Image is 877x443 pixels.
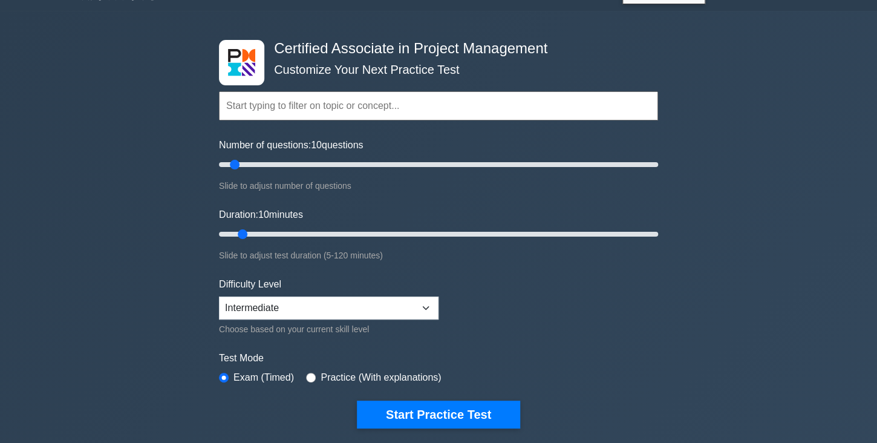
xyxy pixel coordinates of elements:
[258,209,269,220] span: 10
[219,138,363,153] label: Number of questions: questions
[219,91,658,120] input: Start typing to filter on topic or concept...
[233,370,294,385] label: Exam (Timed)
[269,40,599,57] h4: Certified Associate in Project Management
[219,351,658,366] label: Test Mode
[219,208,303,222] label: Duration: minutes
[321,370,441,385] label: Practice (With explanations)
[311,140,322,150] span: 10
[219,277,281,292] label: Difficulty Level
[357,401,520,428] button: Start Practice Test
[219,179,658,193] div: Slide to adjust number of questions
[219,322,438,336] div: Choose based on your current skill level
[219,248,658,263] div: Slide to adjust test duration (5-120 minutes)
